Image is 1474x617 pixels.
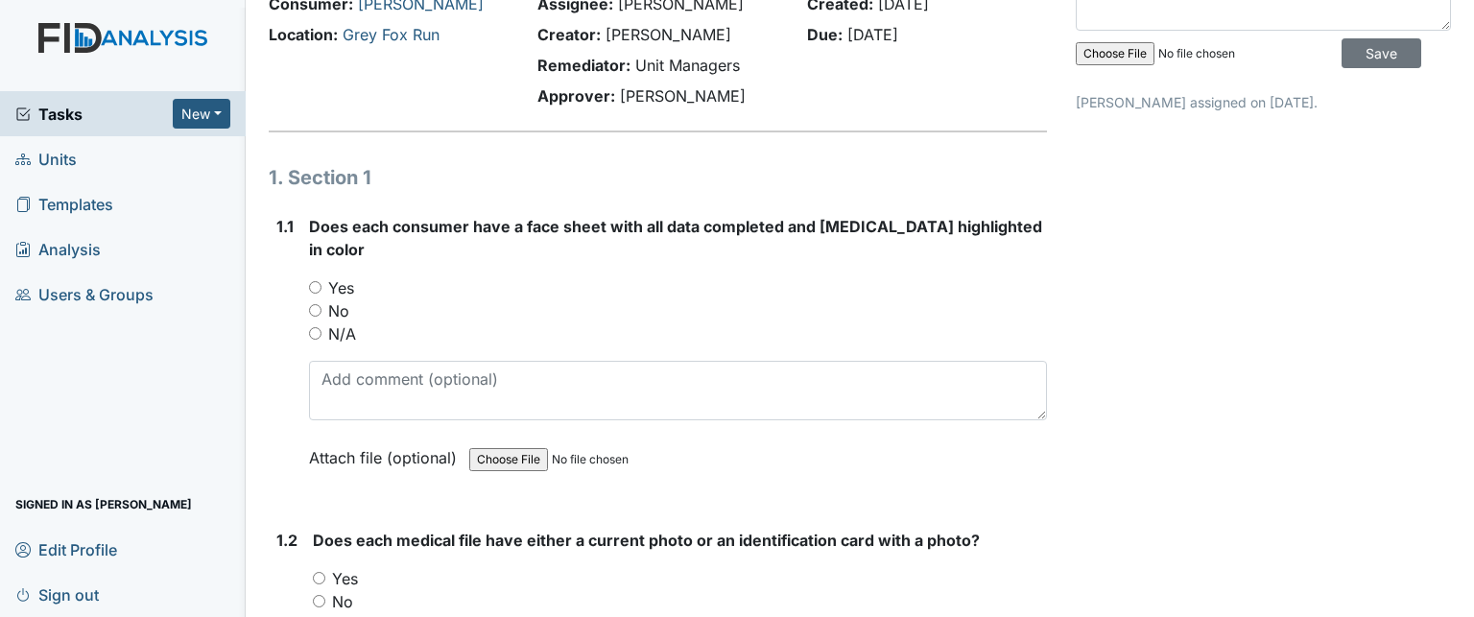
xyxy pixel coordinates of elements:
strong: Due: [807,25,843,44]
input: Yes [309,281,321,294]
span: [PERSON_NAME] [606,25,731,44]
label: 1.2 [276,529,297,552]
span: Templates [15,189,113,219]
span: Does each consumer have a face sheet with all data completed and [MEDICAL_DATA] highlighted in color [309,217,1042,259]
label: Yes [332,567,358,590]
strong: Remediator: [537,56,630,75]
h1: 1. Section 1 [269,163,1047,192]
label: Attach file (optional) [309,436,464,469]
span: Sign out [15,580,99,609]
strong: Location: [269,25,338,44]
span: Units [15,144,77,174]
input: N/A [309,327,321,340]
span: [PERSON_NAME] [620,86,746,106]
strong: Approver: [537,86,615,106]
label: 1.1 [276,215,294,238]
p: [PERSON_NAME] assigned on [DATE]. [1076,92,1451,112]
label: No [328,299,349,322]
strong: Creator: [537,25,601,44]
a: Grey Fox Run [343,25,440,44]
span: Unit Managers [635,56,740,75]
span: Signed in as [PERSON_NAME] [15,489,192,519]
label: Yes [328,276,354,299]
button: New [173,99,230,129]
span: Does each medical file have either a current photo or an identification card with a photo? [313,531,980,550]
input: Save [1342,38,1421,68]
span: Analysis [15,234,101,264]
input: Yes [313,572,325,584]
input: No [309,304,321,317]
span: Edit Profile [15,534,117,564]
label: No [332,590,353,613]
input: No [313,595,325,607]
a: Tasks [15,103,173,126]
label: N/A [328,322,356,345]
span: [DATE] [847,25,898,44]
span: Users & Groups [15,279,154,309]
